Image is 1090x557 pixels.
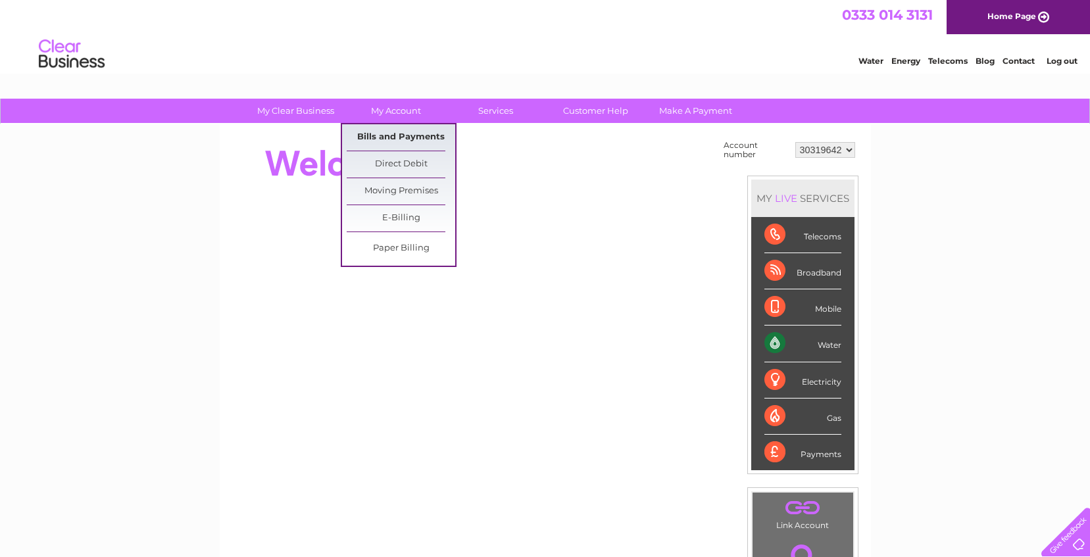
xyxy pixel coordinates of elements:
div: Broadband [764,253,841,289]
a: Services [441,99,550,123]
a: Customer Help [541,99,650,123]
div: Electricity [764,362,841,399]
a: Make A Payment [641,99,750,123]
div: Clear Business is a trading name of Verastar Limited (registered in [GEOGRAPHIC_DATA] No. 3667643... [235,7,856,64]
img: logo.png [38,34,105,74]
a: Energy [891,56,920,66]
div: LIVE [772,192,800,205]
a: My Account [341,99,450,123]
div: MY SERVICES [751,180,855,217]
a: E-Billing [347,205,455,231]
a: . [756,496,850,519]
a: Contact [1003,56,1035,66]
div: Mobile [764,289,841,326]
a: Direct Debit [347,151,455,178]
div: Gas [764,399,841,435]
a: 0333 014 3131 [842,7,933,23]
a: My Clear Business [241,99,350,123]
div: Water [764,326,841,362]
a: Bills and Payments [347,124,455,151]
a: Blog [976,56,995,66]
a: Log out [1047,56,1078,66]
div: Payments [764,435,841,470]
td: Link Account [752,492,854,533]
a: Telecoms [928,56,968,66]
a: Moving Premises [347,178,455,205]
a: Water [858,56,883,66]
a: Paper Billing [347,235,455,262]
td: Account number [720,137,792,162]
div: Telecoms [764,217,841,253]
